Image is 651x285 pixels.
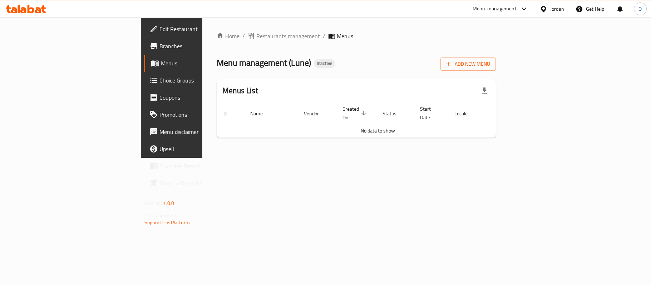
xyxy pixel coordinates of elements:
[144,199,162,208] span: Version:
[314,59,335,68] div: Inactive
[159,42,244,50] span: Branches
[304,109,328,118] span: Vendor
[144,211,177,220] span: Get support on:
[222,109,236,118] span: ID
[217,32,496,40] nav: breadcrumb
[323,32,325,40] li: /
[144,72,250,89] a: Choice Groups
[314,60,335,66] span: Inactive
[144,218,190,227] a: Support.OpsPlatform
[159,93,244,102] span: Coupons
[337,32,353,40] span: Menus
[222,85,258,96] h2: Menus List
[454,109,477,118] span: Locale
[144,89,250,106] a: Coupons
[420,105,440,122] span: Start Date
[473,5,517,13] div: Menu-management
[550,5,564,13] div: Jordan
[159,162,244,170] span: Coverage Report
[159,145,244,153] span: Upsell
[144,106,250,123] a: Promotions
[144,37,250,55] a: Branches
[250,109,272,118] span: Name
[446,60,490,69] span: Add New Menu
[159,25,244,33] span: Edit Restaurant
[163,199,174,208] span: 1.0.0
[383,109,406,118] span: Status
[159,179,244,187] span: Grocery Checklist
[342,105,368,122] span: Created On
[248,32,320,40] a: Restaurants management
[217,55,311,71] span: Menu management ( Lune )
[485,102,539,124] th: Actions
[144,140,250,157] a: Upsell
[161,59,244,67] span: Menus
[144,123,250,140] a: Menu disclaimer
[638,5,642,13] span: O
[476,82,493,99] div: Export file
[144,55,250,72] a: Menus
[256,32,320,40] span: Restaurants management
[361,126,395,135] span: No data to show
[159,76,244,85] span: Choice Groups
[217,102,539,138] table: enhanced table
[159,110,244,119] span: Promotions
[159,127,244,136] span: Menu disclaimer
[440,57,496,71] button: Add New Menu
[144,175,250,192] a: Grocery Checklist
[144,157,250,175] a: Coverage Report
[144,20,250,37] a: Edit Restaurant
